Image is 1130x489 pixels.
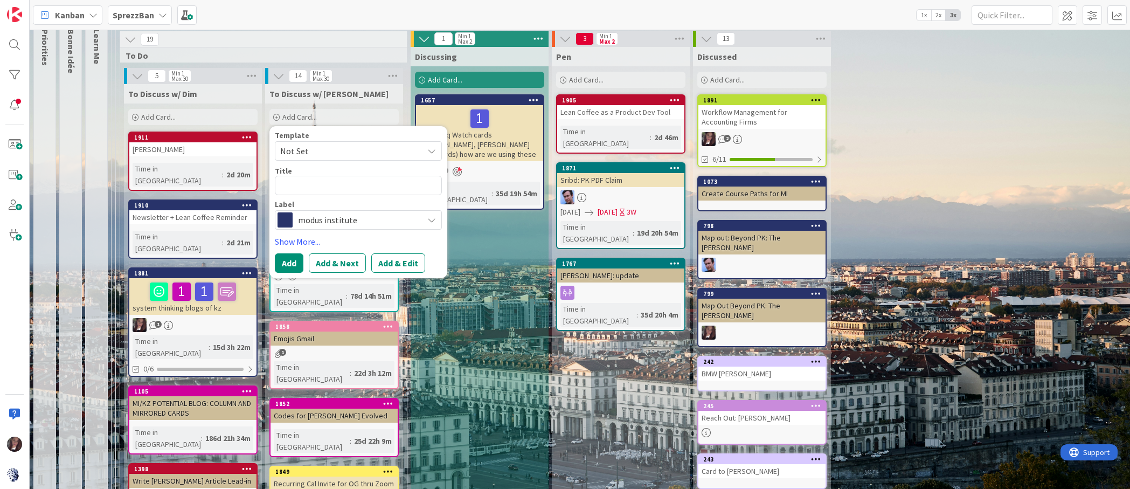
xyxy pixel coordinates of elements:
[415,94,544,210] a: 1657Modus hq Watch cards ([PERSON_NAME], [PERSON_NAME] eyed cards) how are we using theseJBTime i...
[128,267,258,377] a: 1881system thinking blogs of kzTDTime in [GEOGRAPHIC_DATA]:15d 3h 22m0/6
[275,235,442,248] a: Show More...
[697,356,827,391] a: 242BMW [PERSON_NAME]
[222,169,224,181] span: :
[133,426,201,450] div: Time in [GEOGRAPHIC_DATA]
[129,133,256,156] div: 1911[PERSON_NAME]
[134,134,256,141] div: 1911
[313,76,329,81] div: Max 30
[134,270,256,277] div: 1881
[129,396,256,420] div: MI/KZ POTENTIAL BLOG: COLUMN AND MIRRORED CARDS
[128,199,258,259] a: 1910Newsletter + Lean Coffee ReminderTime in [GEOGRAPHIC_DATA]:2d 21m
[309,253,366,273] button: Add & Next
[129,268,256,278] div: 1881
[698,454,826,464] div: 243
[133,163,222,187] div: Time in [GEOGRAPHIC_DATA]
[560,126,650,149] div: Time in [GEOGRAPHIC_DATA]
[638,309,681,321] div: 35d 20h 4m
[271,399,398,423] div: 1852Codes for [PERSON_NAME] Evolved
[350,367,351,379] span: :
[703,290,826,298] div: 799
[633,227,634,239] span: :
[562,260,684,267] div: 1767
[650,132,651,143] span: :
[298,212,418,228] span: modus institute
[128,88,197,99] span: To Discuss w/ Dim
[576,32,594,45] span: 3
[698,401,826,425] div: 245Reach Out: [PERSON_NAME]
[129,387,256,420] div: 1105MI/KZ POTENTIAL BLOG: COLUMN AND MIRRORED CARDS
[275,468,398,476] div: 1849
[458,33,471,39] div: Min 1
[274,361,350,385] div: Time in [GEOGRAPHIC_DATA]
[129,142,256,156] div: [PERSON_NAME]
[275,201,294,208] span: Label
[698,289,826,299] div: 799
[279,349,286,356] span: 1
[698,299,826,322] div: Map Out Beyond PK: The [PERSON_NAME]
[560,221,633,245] div: Time in [GEOGRAPHIC_DATA]
[698,258,826,272] div: JB
[274,429,350,453] div: Time in [GEOGRAPHIC_DATA]
[129,268,256,315] div: 1881system thinking blogs of kz
[209,341,210,353] span: :
[351,435,394,447] div: 25d 22h 9m
[282,112,317,122] span: Add Card...
[133,231,222,254] div: Time in [GEOGRAPHIC_DATA]
[7,467,22,482] img: avatar
[703,402,826,410] div: 245
[698,177,826,187] div: 1073
[40,29,51,66] span: Priorities
[346,290,348,302] span: :
[702,132,716,146] img: TD
[224,169,253,181] div: 2d 20m
[129,133,256,142] div: 1911
[348,290,394,302] div: 78d 14h 51m
[697,51,737,62] span: Discussed
[171,71,184,76] div: Min 1
[557,95,684,105] div: 1905
[698,401,826,411] div: 245
[275,166,292,176] label: Title
[698,454,826,478] div: 243Card to [PERSON_NAME]
[698,231,826,254] div: Map out: Beyond PK: The [PERSON_NAME]
[710,75,745,85] span: Add Card...
[171,76,188,81] div: Max 30
[134,465,256,473] div: 1398
[697,176,827,211] a: 1073Create Course Paths for MI
[313,71,325,76] div: Min 1
[702,326,716,340] img: TD
[698,177,826,201] div: 1073Create Course Paths for MI
[698,187,826,201] div: Create Course Paths for MI
[599,39,615,44] div: Max 2
[931,10,946,20] span: 2x
[560,206,580,218] span: [DATE]
[428,75,462,85] span: Add Card...
[556,162,685,249] a: 1871Sribd: PK PDF ClaimJB[DATE][DATE]3WTime in [GEOGRAPHIC_DATA]:19d 20h 54m
[491,188,493,199] span: :
[274,284,346,308] div: Time in [GEOGRAPHIC_DATA]
[697,400,827,445] a: 245Reach Out: [PERSON_NAME]
[113,10,154,20] b: SprezzBan
[703,97,826,104] div: 1891
[141,33,159,46] span: 19
[698,95,826,129] div: 1891Workflow Management for Accounting Firms
[416,95,543,105] div: 1657
[271,409,398,423] div: Codes for [PERSON_NAME] Evolved
[698,289,826,322] div: 799Map Out Beyond PK: The [PERSON_NAME]
[698,95,826,105] div: 1891
[55,9,85,22] span: Kanban
[698,464,826,478] div: Card to [PERSON_NAME]
[458,39,472,44] div: Max 2
[627,206,636,218] div: 3W
[557,259,684,283] div: 1767[PERSON_NAME]: update
[560,190,574,204] img: JB
[129,387,256,396] div: 1105
[351,367,394,379] div: 22d 3h 12m
[128,132,258,191] a: 1911[PERSON_NAME]Time in [GEOGRAPHIC_DATA]:2d 20m
[557,163,684,173] div: 1871
[560,303,636,327] div: Time in [GEOGRAPHIC_DATA]
[917,10,931,20] span: 1x
[556,258,685,331] a: 1767[PERSON_NAME]: updateTime in [GEOGRAPHIC_DATA]:35d 20h 4m
[129,464,256,488] div: 1398Write [PERSON_NAME] Article Lead-in
[599,33,612,39] div: Min 1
